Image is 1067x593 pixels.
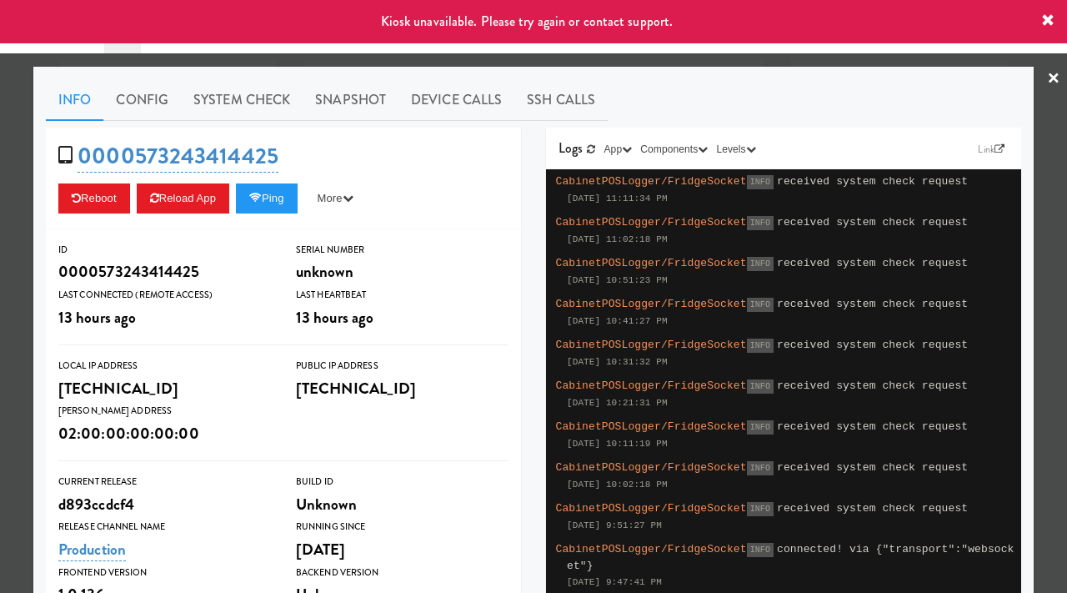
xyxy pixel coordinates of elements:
[556,502,747,515] span: CabinetPOSLogger/FridgeSocket
[567,275,668,285] span: [DATE] 10:51:23 PM
[556,216,747,229] span: CabinetPOSLogger/FridgeSocket
[567,398,668,408] span: [DATE] 10:21:31 PM
[58,420,271,448] div: 02:00:00:00:00:00
[58,374,271,403] div: [TECHNICAL_ID]
[296,242,508,259] div: Serial Number
[556,461,747,474] span: CabinetPOSLogger/FridgeSocket
[58,490,271,519] div: d893ccdcf4
[296,565,508,581] div: Backend Version
[777,298,968,310] span: received system check request
[58,258,271,286] div: 0000573243414425
[296,474,508,490] div: Build Id
[181,79,303,121] a: System Check
[777,339,968,351] span: received system check request
[777,216,968,229] span: received system check request
[78,140,278,173] a: 0000573243414425
[974,141,1009,158] a: Link
[567,316,668,326] span: [DATE] 10:41:27 PM
[636,141,712,158] button: Components
[600,141,637,158] button: App
[567,480,668,490] span: [DATE] 10:02:18 PM
[398,79,514,121] a: Device Calls
[556,420,747,433] span: CabinetPOSLogger/FridgeSocket
[303,79,398,121] a: Snapshot
[567,520,662,530] span: [DATE] 9:51:27 PM
[567,439,668,449] span: [DATE] 10:11:19 PM
[567,577,662,587] span: [DATE] 9:47:41 PM
[296,374,508,403] div: [TECHNICAL_ID]
[556,339,747,351] span: CabinetPOSLogger/FridgeSocket
[747,298,774,312] span: INFO
[514,79,608,121] a: SSH Calls
[777,175,968,188] span: received system check request
[556,257,747,269] span: CabinetPOSLogger/FridgeSocket
[296,358,508,374] div: Public IP Address
[777,502,968,515] span: received system check request
[567,193,668,204] span: [DATE] 11:11:34 PM
[103,79,181,121] a: Config
[559,138,583,158] span: Logs
[747,502,774,516] span: INFO
[58,403,271,420] div: [PERSON_NAME] Address
[296,538,346,560] span: [DATE]
[747,339,774,353] span: INFO
[58,183,130,214] button: Reboot
[777,257,968,269] span: received system check request
[296,519,508,535] div: Running Since
[567,234,668,244] span: [DATE] 11:02:18 PM
[777,379,968,392] span: received system check request
[777,420,968,433] span: received system check request
[747,175,774,189] span: INFO
[567,543,1014,572] span: connected! via {"transport":"websocket"}
[747,461,774,475] span: INFO
[236,183,298,214] button: Ping
[58,306,136,329] span: 13 hours ago
[556,298,747,310] span: CabinetPOSLogger/FridgeSocket
[777,461,968,474] span: received system check request
[58,519,271,535] div: Release Channel Name
[304,183,367,214] button: More
[556,175,747,188] span: CabinetPOSLogger/FridgeSocket
[747,420,774,435] span: INFO
[58,358,271,374] div: Local IP Address
[747,257,774,271] span: INFO
[1047,53,1060,105] a: ×
[46,79,103,121] a: Info
[296,287,508,304] div: Last Heartbeat
[137,183,229,214] button: Reload App
[58,565,271,581] div: Frontend Version
[747,543,774,557] span: INFO
[567,357,668,367] span: [DATE] 10:31:32 PM
[296,490,508,519] div: Unknown
[58,474,271,490] div: Current Release
[747,379,774,394] span: INFO
[296,306,373,329] span: 13 hours ago
[296,258,508,286] div: unknown
[747,216,774,230] span: INFO
[58,287,271,304] div: Last Connected (Remote Access)
[58,538,126,561] a: Production
[556,543,747,555] span: CabinetPOSLogger/FridgeSocket
[58,242,271,259] div: ID
[556,379,747,392] span: CabinetPOSLogger/FridgeSocket
[712,141,759,158] button: Levels
[381,12,674,31] span: Kiosk unavailable. Please try again or contact support.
